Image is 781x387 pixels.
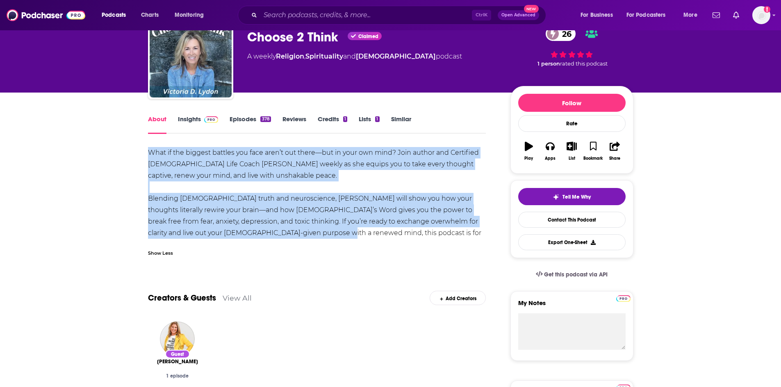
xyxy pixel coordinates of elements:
span: rated this podcast [560,61,608,67]
div: Guest [165,350,190,358]
span: 26 [554,27,576,41]
button: List [561,136,582,166]
button: Play [518,136,540,166]
div: What if the biggest battles you face aren’t out there—but in your own mind? Join author and Certi... [148,147,486,250]
svg: Add a profile image [764,6,770,13]
span: More [683,9,697,21]
a: Lists1 [359,115,379,134]
a: Episodes378 [230,115,271,134]
div: 1 [343,116,347,122]
a: Genevieve Piturro [157,358,198,365]
a: [DEMOGRAPHIC_DATA] [356,52,436,60]
span: Get this podcast via API [544,271,608,278]
a: About [148,115,166,134]
span: 1 person [537,61,560,67]
button: Follow [518,94,626,112]
button: Bookmark [583,136,604,166]
a: Contact This Podcast [518,212,626,228]
button: tell me why sparkleTell Me Why [518,188,626,205]
a: Pro website [616,294,631,302]
span: Logged in as luilaking [752,6,770,24]
a: Similar [391,115,411,134]
a: Credits1 [318,115,347,134]
span: Tell Me Why [562,194,591,200]
a: Creators & Guests [148,293,216,303]
img: Choose 2 Think [150,16,232,97]
img: Genevieve Piturro [160,321,195,356]
span: For Podcasters [626,9,666,21]
button: open menu [678,9,708,22]
div: Apps [545,156,556,161]
label: My Notes [518,299,626,313]
button: Share [604,136,625,166]
a: Get this podcast via API [529,265,615,285]
button: Show profile menu [752,6,770,24]
button: open menu [169,9,214,22]
a: Reviews [282,115,306,134]
span: Charts [141,9,159,21]
span: and [343,52,356,60]
span: , [304,52,305,60]
a: Show notifications dropdown [709,8,723,22]
span: Ctrl K [472,10,491,20]
span: New [524,5,539,13]
button: Export One-Sheet [518,234,626,250]
span: [PERSON_NAME] [157,358,198,365]
button: open menu [96,9,137,22]
div: List [569,156,575,161]
button: open menu [621,9,678,22]
img: tell me why sparkle [553,194,559,200]
a: 26 [546,27,576,41]
div: Share [609,156,620,161]
span: Open Advanced [501,13,535,17]
img: User Profile [752,6,770,24]
div: 378 [260,116,271,122]
span: Podcasts [102,9,126,21]
img: Podchaser Pro [616,295,631,302]
a: InsightsPodchaser Pro [178,115,219,134]
input: Search podcasts, credits, & more... [260,9,472,22]
div: 1 [375,116,379,122]
div: A weekly podcast [247,52,462,61]
button: Open AdvancedNew [498,10,539,20]
button: open menu [575,9,623,22]
div: Play [524,156,533,161]
img: Podchaser - Follow, Share and Rate Podcasts [7,7,85,23]
div: 26 1 personrated this podcast [510,21,633,72]
a: Show notifications dropdown [730,8,742,22]
a: Religion [276,52,304,60]
div: Add Creators [430,291,486,305]
span: For Business [581,9,613,21]
div: Bookmark [583,156,603,161]
a: Spirituality [305,52,343,60]
button: Apps [540,136,561,166]
span: Claimed [358,34,378,38]
a: Charts [136,9,164,22]
a: View All [223,294,252,302]
span: Monitoring [175,9,204,21]
img: Podchaser Pro [204,116,219,123]
div: 1 episode [155,373,200,379]
div: Rate [518,115,626,132]
div: Search podcasts, credits, & more... [246,6,554,25]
